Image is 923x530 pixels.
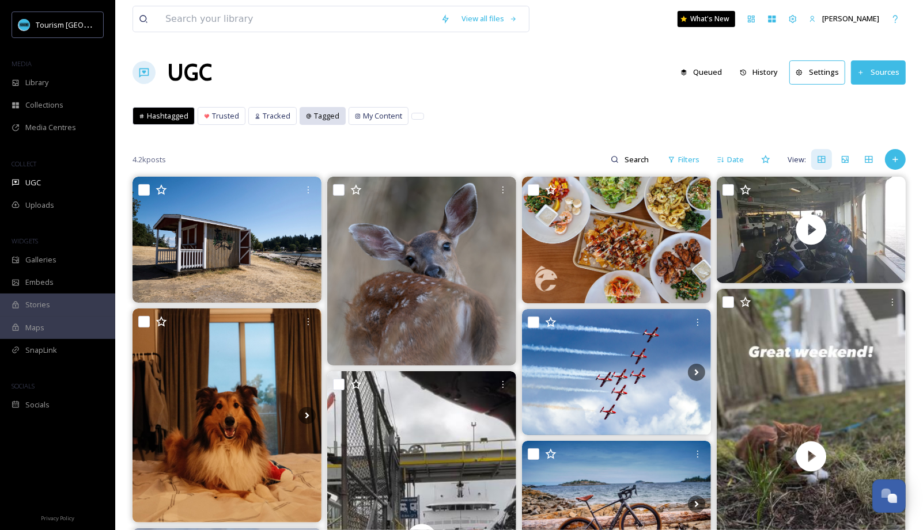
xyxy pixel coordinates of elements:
[789,60,851,84] a: Settings
[133,154,166,165] span: 4.2k posts
[147,110,188,121] span: Hashtagged
[12,237,38,245] span: WIDGETS
[25,200,54,211] span: Uploads
[12,382,35,390] span: SOCIALS
[851,60,906,84] button: Sources
[212,110,239,121] span: Trusted
[522,177,711,303] img: Today’s serious craving: fresh, vibrant, and totally Off The Hook! 🌊 From loaded nachos and crisp...
[25,345,57,356] span: SnapLink
[18,19,30,30] img: tourism_nanaimo_logo.jpeg
[363,110,402,121] span: My Content
[25,277,54,288] span: Embeds
[678,11,735,27] a: What's New
[25,177,41,188] span: UGC
[734,61,790,83] a: History
[717,177,906,283] video: Leaving Nanaimo..BC Ferry #nanaimobc #summer #travelbc
[41,514,74,522] span: Privacy Policy
[789,60,845,84] button: Settings
[25,322,44,333] span: Maps
[788,154,806,165] span: View:
[133,177,321,303] img: Saysutshun (Newcastle Island Marine Park, provincial park). Friends and I would stop here during ...
[12,159,36,168] span: COLLECT
[167,55,212,90] a: UGC
[675,61,734,83] a: Queued
[41,510,74,524] a: Privacy Policy
[327,177,516,365] img: Fawn ✨ #vancouverisland #vancouverislandguide #explorevancouverisland #beautifulbc #explorenanaim...
[25,100,63,110] span: Collections
[160,6,435,32] input: Search your library
[675,61,728,83] button: Queued
[25,122,76,133] span: Media Centres
[36,19,139,30] span: Tourism [GEOGRAPHIC_DATA]
[25,299,50,310] span: Stories
[717,177,906,283] img: thumbnail
[133,308,321,523] img: 🐶 - - - - - - - - - - - - Bring his new toy into bed #doglovers #roughcollie #photos #vancouveris...
[822,13,879,24] span: [PERSON_NAME]
[803,7,885,30] a: [PERSON_NAME]
[678,154,699,165] span: Filters
[522,309,711,435] img: 🇨🇦 Canadian Forces Snowbirds, Nanaimo, BC, Vancouver Island cfsnowbirds cityofnanaimo #canadiansn...
[25,254,56,265] span: Galleries
[727,154,744,165] span: Date
[872,479,906,513] button: Open Chat
[456,7,523,30] a: View all files
[25,399,50,410] span: Socials
[263,110,290,121] span: Tracked
[734,61,784,83] button: History
[12,59,32,68] span: MEDIA
[25,77,48,88] span: Library
[619,148,656,171] input: Search
[314,110,339,121] span: Tagged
